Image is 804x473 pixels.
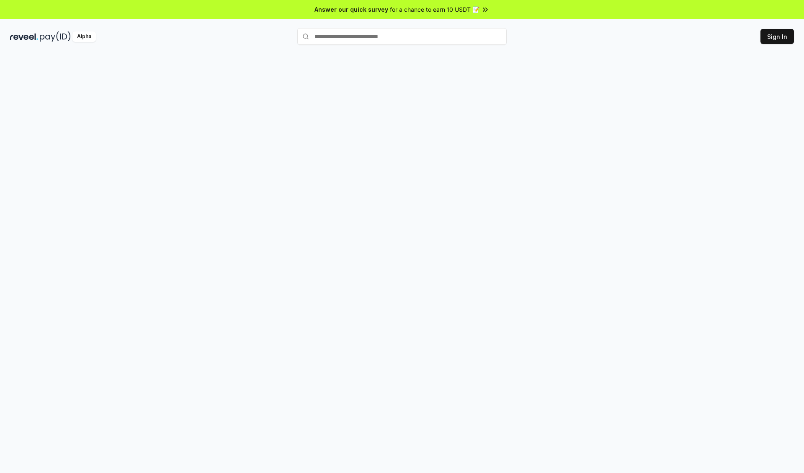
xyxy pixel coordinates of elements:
span: for a chance to earn 10 USDT 📝 [390,5,479,14]
button: Sign In [760,29,794,44]
div: Alpha [72,31,96,42]
img: pay_id [40,31,71,42]
span: Answer our quick survey [314,5,388,14]
img: reveel_dark [10,31,38,42]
